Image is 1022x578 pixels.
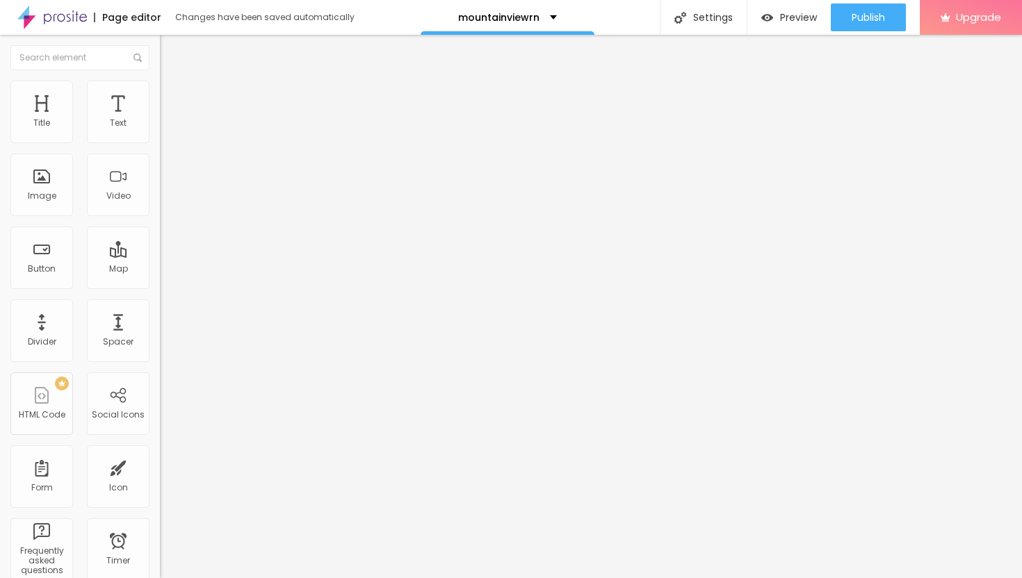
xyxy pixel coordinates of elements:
div: Page editor [94,13,161,22]
span: Preview [780,12,817,23]
div: Image [28,191,56,201]
img: view-1.svg [761,12,773,24]
button: Publish [831,3,906,31]
div: Social Icons [92,410,145,420]
input: Search element [10,45,149,70]
div: Icon [109,483,128,493]
div: Changes have been saved automatically [175,13,355,22]
p: mountainviewrn [458,13,540,22]
div: Text [110,118,127,128]
div: Map [109,264,128,274]
div: Timer [106,556,130,565]
div: HTML Code [19,410,65,420]
div: Title [33,118,50,128]
img: Icone [133,53,142,62]
span: Publish [852,12,885,23]
span: Upgrade [956,11,1001,23]
button: Preview [747,3,831,31]
div: Video [106,191,131,201]
div: Divider [28,337,56,347]
div: Form [31,483,53,493]
div: Button [28,264,56,274]
div: Spacer [103,337,133,347]
iframe: Editor [160,35,1022,578]
img: Icone [674,12,686,24]
div: Frequently asked questions [14,546,69,576]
